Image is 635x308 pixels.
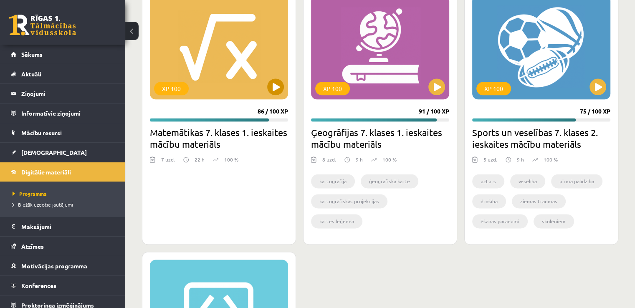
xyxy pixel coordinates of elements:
[11,237,115,256] a: Atzīmes
[517,156,524,163] p: 9 h
[21,129,62,136] span: Mācību resursi
[472,194,506,208] li: drošība
[311,126,449,150] h2: Ģeogrāfijas 7. klases 1. ieskaites mācību materiāls
[161,156,175,168] div: 7 uzd.
[21,168,71,176] span: Digitālie materiāli
[11,104,115,123] a: Informatīvie ziņojumi
[534,214,574,228] li: skolēniem
[11,256,115,275] a: Motivācijas programma
[483,156,497,168] div: 5 uzd.
[382,156,397,163] p: 100 %
[510,174,545,188] li: veselība
[11,162,115,182] a: Digitālie materiāli
[472,126,610,150] h2: Sports un veselības 7. klases 2. ieskaites mācību materiāls
[11,64,115,83] a: Aktuāli
[21,50,43,58] span: Sākums
[544,156,558,163] p: 100 %
[154,82,189,95] div: XP 100
[472,214,528,228] li: ēšanas paradumi
[311,194,387,208] li: kartogrāfiskās projekcijas
[11,143,115,162] a: [DEMOGRAPHIC_DATA]
[13,190,47,197] span: Programma
[11,276,115,295] a: Konferences
[11,45,115,64] a: Sākums
[11,217,115,236] a: Maksājumi
[472,174,504,188] li: uzturs
[322,156,336,168] div: 8 uzd.
[356,156,363,163] p: 9 h
[21,262,87,270] span: Motivācijas programma
[21,217,115,236] legend: Maksājumi
[21,84,115,103] legend: Ziņojumi
[11,123,115,142] a: Mācību resursi
[551,174,602,188] li: pirmā palīdzība
[13,201,73,208] span: Biežāk uzdotie jautājumi
[13,190,117,197] a: Programma
[21,104,115,123] legend: Informatīvie ziņojumi
[21,70,41,78] span: Aktuāli
[476,82,511,95] div: XP 100
[11,84,115,103] a: Ziņojumi
[9,15,76,35] a: Rīgas 1. Tālmācības vidusskola
[21,242,44,250] span: Atzīmes
[195,156,205,163] p: 22 h
[21,149,87,156] span: [DEMOGRAPHIC_DATA]
[13,201,117,208] a: Biežāk uzdotie jautājumi
[315,82,350,95] div: XP 100
[224,156,238,163] p: 100 %
[311,174,355,188] li: kartogrāfija
[150,126,288,150] h2: Matemātikas 7. klases 1. ieskaites mācību materiāls
[512,194,566,208] li: ziemas traumas
[361,174,418,188] li: ģeogrāfiskā karte
[21,282,56,289] span: Konferences
[311,214,362,228] li: kartes leģenda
